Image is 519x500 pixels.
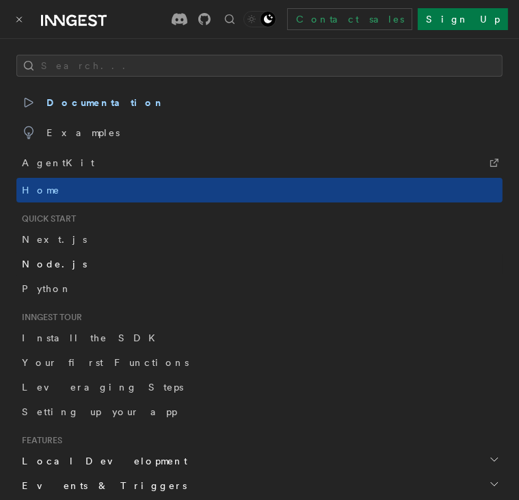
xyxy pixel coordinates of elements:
[22,382,183,393] span: Leveraging Steps
[418,8,508,30] a: Sign Up
[16,55,503,77] button: Search...
[16,312,82,323] span: Inngest tour
[11,11,27,27] button: Toggle navigation
[16,252,503,276] a: Node.js
[22,406,177,417] span: Setting up your app
[22,183,60,197] span: Home
[22,357,189,368] span: Your first Functions
[22,234,87,245] span: Next.js
[16,399,503,424] a: Setting up your app
[243,11,276,27] button: Toggle dark mode
[22,332,163,343] span: Install the SDK
[16,276,503,301] a: Python
[16,449,503,473] button: Local Development
[16,227,503,252] a: Next.js
[16,148,503,178] a: AgentKit
[16,326,503,350] a: Install the SDK
[22,153,94,172] span: AgentKit
[16,118,503,148] a: Examples
[16,435,62,446] span: Features
[16,473,503,498] button: Events & Triggers
[22,93,165,112] span: Documentation
[16,178,503,202] a: Home
[16,213,76,224] span: Quick start
[16,88,503,118] a: Documentation
[16,350,503,375] a: Your first Functions
[287,8,412,30] a: Contact sales
[22,283,72,294] span: Python
[16,479,187,492] span: Events & Triggers
[16,454,187,468] span: Local Development
[16,375,503,399] a: Leveraging Steps
[22,123,120,142] span: Examples
[222,11,238,27] button: Find something...
[22,259,87,269] span: Node.js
